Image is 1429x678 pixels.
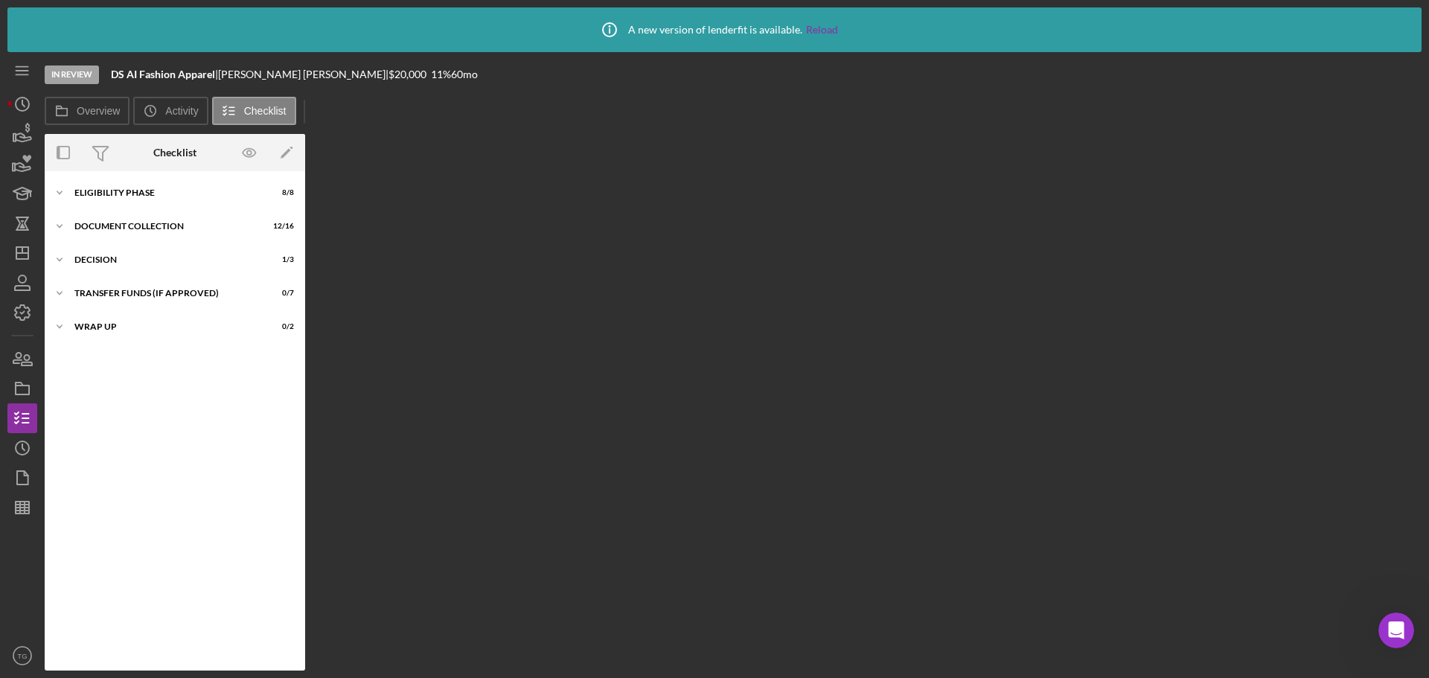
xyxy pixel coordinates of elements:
[389,68,426,80] span: $20,000
[165,105,198,117] label: Activity
[77,105,120,117] label: Overview
[74,322,257,331] div: Wrap Up
[133,97,208,125] button: Activity
[17,652,27,660] text: TG
[7,641,37,671] button: TG
[45,65,99,84] div: In Review
[212,97,296,125] button: Checklist
[45,97,130,125] button: Overview
[267,222,294,231] div: 12 / 16
[74,255,257,264] div: Decision
[244,105,287,117] label: Checklist
[153,147,196,159] div: Checklist
[74,222,257,231] div: Document Collection
[111,68,218,80] div: |
[591,11,838,48] div: A new version of lenderfit is available.
[267,188,294,197] div: 8 / 8
[74,188,257,197] div: Eligibility Phase
[1378,613,1414,648] iframe: Intercom live chat
[74,289,257,298] div: Transfer Funds (If Approved)
[267,289,294,298] div: 0 / 7
[806,24,838,36] a: Reload
[218,68,389,80] div: [PERSON_NAME] [PERSON_NAME] |
[431,68,451,80] div: 11 %
[451,68,478,80] div: 60 mo
[267,255,294,264] div: 1 / 3
[267,322,294,331] div: 0 / 2
[111,68,215,80] b: DS AI Fashion Apparel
